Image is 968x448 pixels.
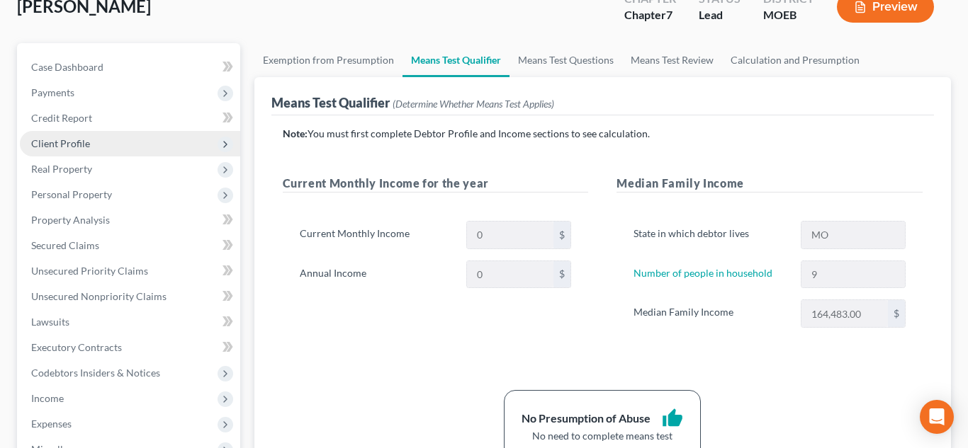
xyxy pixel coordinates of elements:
span: Personal Property [31,188,112,200]
div: No need to complete means test [522,429,683,443]
span: Executory Contracts [31,341,122,353]
span: Expenses [31,418,72,430]
span: Credit Report [31,112,92,124]
input: State [801,222,905,248]
span: Client Profile [31,137,90,149]
input: 0.00 [467,222,553,248]
div: Open Intercom Messenger [920,400,954,434]
div: $ [553,261,570,288]
label: Annual Income [293,260,460,289]
input: 0.00 [467,261,553,288]
span: (Determine Whether Means Test Applies) [393,98,554,110]
h5: Current Monthly Income for the year [283,175,589,193]
span: Case Dashboard [31,61,103,73]
label: State in which debtor lives [626,221,794,249]
a: Executory Contracts [20,335,240,360]
input: 0.00 [801,300,888,327]
a: Lawsuits [20,309,240,335]
div: Chapter [624,7,676,23]
a: Secured Claims [20,233,240,258]
a: Unsecured Nonpriority Claims [20,284,240,309]
span: Payments [31,86,74,98]
div: MOEB [763,7,814,23]
a: Number of people in household [634,267,772,279]
a: Calculation and Presumption [722,43,868,77]
span: Codebtors Insiders & Notices [31,367,160,379]
div: Means Test Qualifier [271,94,554,111]
div: $ [553,222,570,248]
label: Current Monthly Income [293,221,460,249]
a: Credit Report [20,105,240,131]
a: Exemption from Presumption [254,43,403,77]
a: Means Test Review [622,43,722,77]
a: Case Dashboard [20,54,240,80]
a: Unsecured Priority Claims [20,258,240,284]
span: Lawsuits [31,316,69,328]
span: 7 [666,8,672,21]
span: Secured Claims [31,239,99,251]
p: You must first complete Debtor Profile and Income sections to see calculation. [283,127,923,141]
a: Property Analysis [20,207,240,233]
span: Real Property [31,163,92,175]
span: Unsecured Priority Claims [31,265,148,277]
label: Median Family Income [626,299,794,328]
a: Means Test Questions [510,43,622,77]
a: Means Test Qualifier [403,43,510,77]
strong: Note: [283,127,308,139]
i: thumb_up [662,408,683,429]
h5: Median Family Income [617,175,923,193]
div: $ [888,300,905,327]
div: Lead [699,7,741,23]
span: Property Analysis [31,214,110,226]
span: Unsecured Nonpriority Claims [31,290,167,302]
div: No Presumption of Abuse [522,410,651,427]
span: Income [31,392,64,404]
input: -- [801,261,905,288]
